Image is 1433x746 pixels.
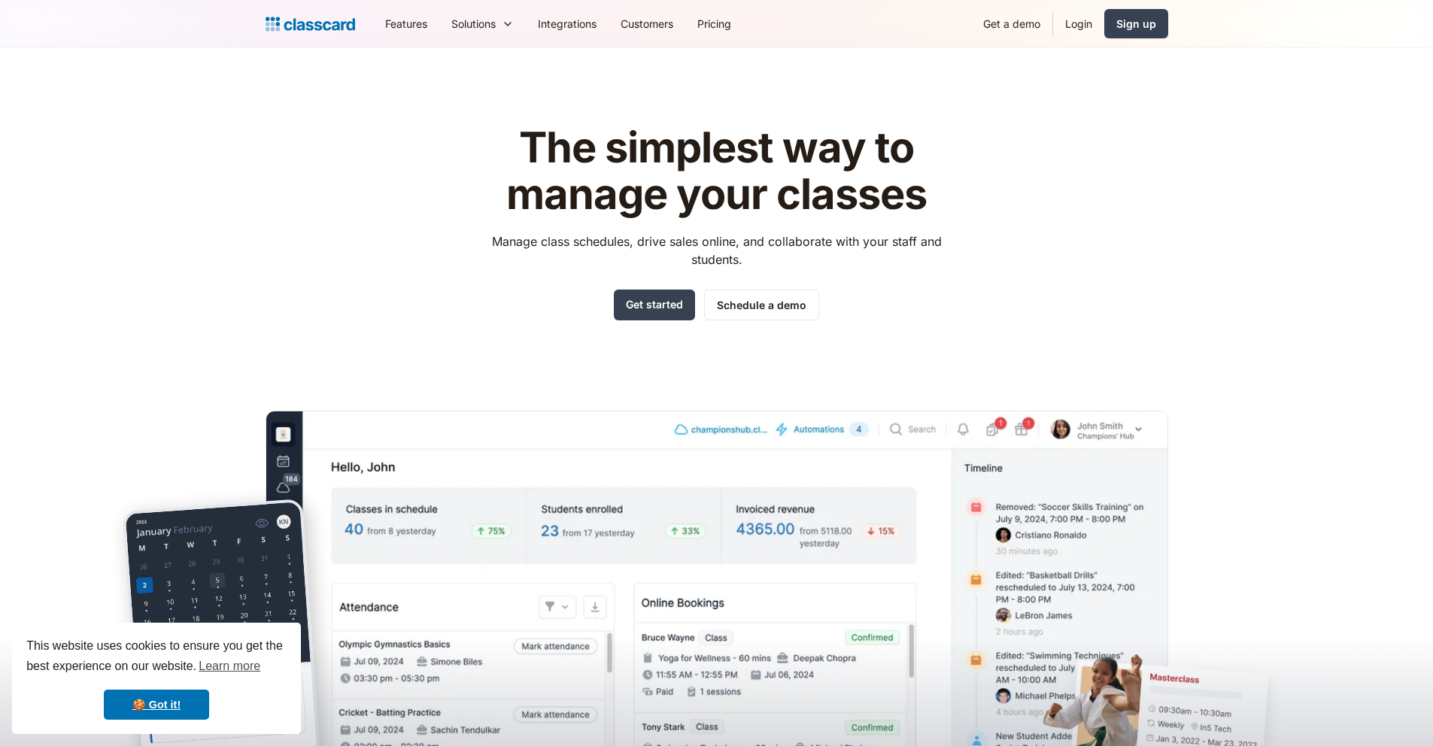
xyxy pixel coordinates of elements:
div: Solutions [439,7,526,41]
p: Manage class schedules, drive sales online, and collaborate with your staff and students. [478,232,955,268]
a: Integrations [526,7,609,41]
a: Schedule a demo [704,290,819,320]
a: Login [1053,7,1104,41]
a: Get started [614,290,695,320]
a: Get a demo [971,7,1052,41]
span: This website uses cookies to ensure you get the best experience on our website. [26,637,287,678]
a: Features [373,7,439,41]
a: learn more about cookies [196,655,263,678]
div: cookieconsent [12,623,301,734]
a: Sign up [1104,9,1168,38]
div: Sign up [1116,16,1156,32]
h1: The simplest way to manage your classes [478,125,955,217]
a: dismiss cookie message [104,690,209,720]
a: Pricing [685,7,743,41]
div: Solutions [451,16,496,32]
a: Customers [609,7,685,41]
a: home [266,14,355,35]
